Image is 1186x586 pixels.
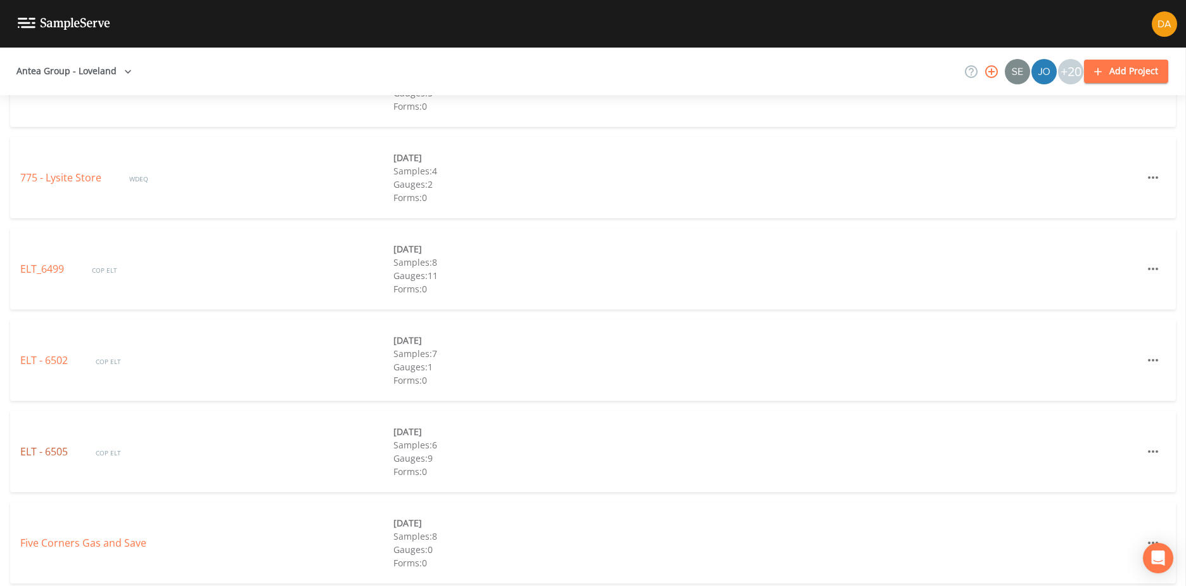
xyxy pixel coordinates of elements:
div: Open Intercom Messenger [1143,543,1173,573]
div: [DATE] [393,425,767,438]
a: 775 - Lysite Store [20,171,104,185]
div: Samples: 8 [393,256,767,269]
div: Forms: 0 [393,191,767,204]
div: Gauges: 2 [393,178,767,191]
div: +20 [1058,59,1083,84]
a: ELT - 6505 [20,445,70,459]
div: [DATE] [393,151,767,164]
div: Forms: 0 [393,465,767,478]
div: Forms: 0 [393,374,767,387]
div: Samples: 4 [393,164,767,178]
div: Gauges: 0 [393,543,767,556]
img: logo [18,18,110,30]
a: ELT_6499 [20,262,67,276]
div: Samples: 7 [393,347,767,360]
span: COP ELT [96,357,121,366]
button: Add Project [1084,60,1168,83]
button: Antea Group - Loveland [11,60,137,83]
img: d2de15c11da5451b307a030ac90baa3e [1031,59,1057,84]
div: Forms: 0 [393,556,767,570]
div: [DATE] [393,516,767,530]
div: Gauges: 1 [393,360,767,374]
img: a84961a0472e9debc750dd08a004988d [1152,11,1177,37]
a: Five Corners Gas and Save [20,536,146,550]
div: Samples: 6 [393,438,767,452]
div: Josh Watzak [1031,59,1057,84]
a: ELT - 6502 [20,353,70,367]
img: 52efdf5eb87039e5b40670955cfdde0b [1005,59,1030,84]
div: Gauges: 11 [393,269,767,282]
div: Sean McKinstry [1004,59,1031,84]
span: COP ELT [92,266,117,275]
div: [DATE] [393,334,767,347]
div: [DATE] [393,242,767,256]
span: WDEQ [129,174,148,183]
div: Samples: 8 [393,530,767,543]
span: COP ELT [96,448,121,457]
div: Forms: 0 [393,282,767,296]
div: Forms: 0 [393,100,767,113]
div: Gauges: 9 [393,452,767,465]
